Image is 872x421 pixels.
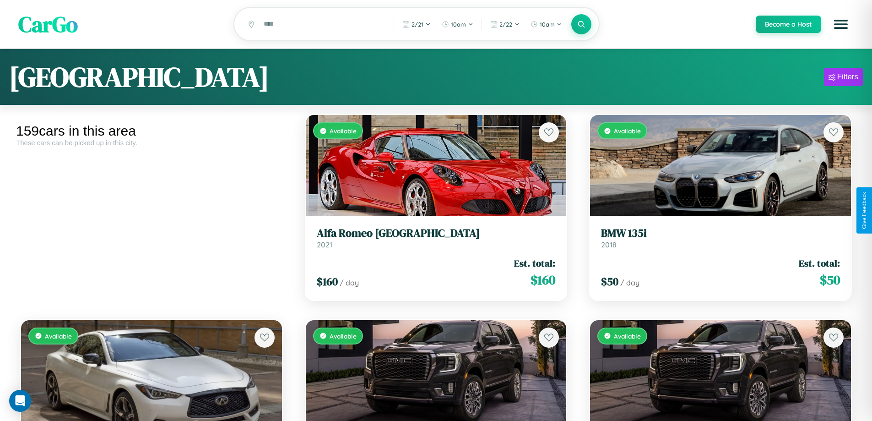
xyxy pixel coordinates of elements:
[514,257,555,270] span: Est. total:
[45,332,72,340] span: Available
[601,227,840,240] h3: BMW 135i
[16,139,287,147] div: These cars can be picked up in this city.
[756,16,821,33] button: Become a Host
[317,274,338,289] span: $ 160
[531,271,555,289] span: $ 160
[820,271,840,289] span: $ 50
[861,192,867,229] div: Give Feedback
[16,123,287,139] div: 159 cars in this area
[9,390,31,412] div: Open Intercom Messenger
[451,21,466,28] span: 10am
[412,21,423,28] span: 2 / 21
[340,278,359,287] span: / day
[330,332,357,340] span: Available
[837,72,858,82] div: Filters
[317,227,556,249] a: Alfa Romeo [GEOGRAPHIC_DATA]2021
[540,21,555,28] span: 10am
[824,68,863,86] button: Filters
[18,9,78,39] span: CarGo
[799,257,840,270] span: Est. total:
[317,240,332,249] span: 2021
[614,332,641,340] span: Available
[614,127,641,135] span: Available
[330,127,357,135] span: Available
[620,278,639,287] span: / day
[601,240,617,249] span: 2018
[601,227,840,249] a: BMW 135i2018
[486,17,524,32] button: 2/22
[317,227,556,240] h3: Alfa Romeo [GEOGRAPHIC_DATA]
[499,21,512,28] span: 2 / 22
[601,274,618,289] span: $ 50
[398,17,435,32] button: 2/21
[9,58,269,96] h1: [GEOGRAPHIC_DATA]
[526,17,567,32] button: 10am
[437,17,478,32] button: 10am
[828,11,854,37] button: Open menu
